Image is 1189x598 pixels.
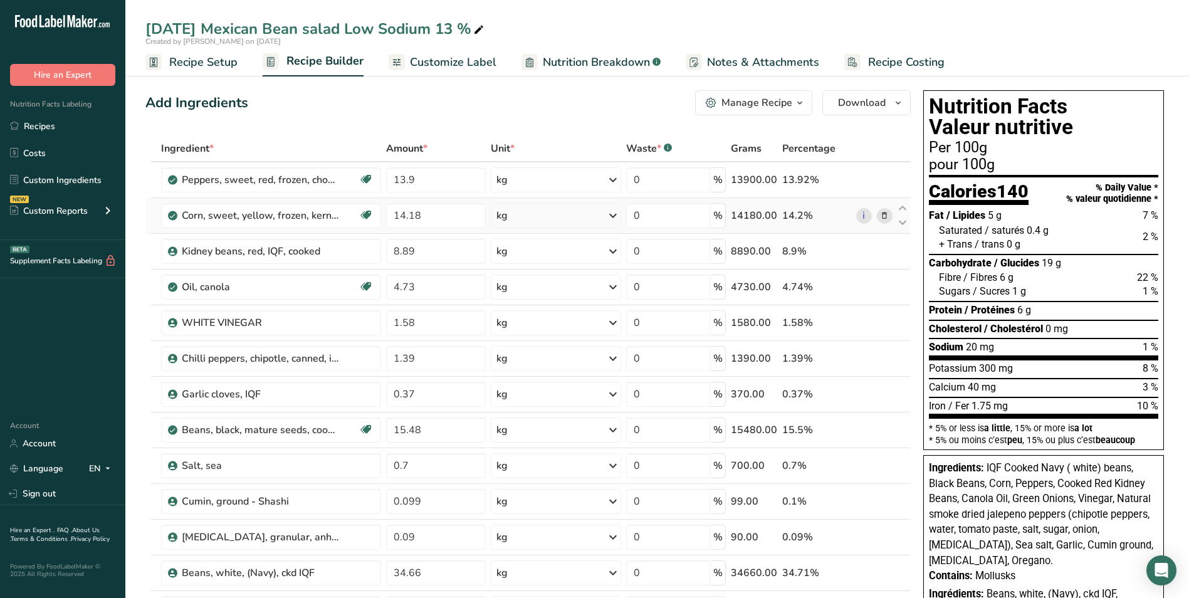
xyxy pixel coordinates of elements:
[182,565,338,580] div: Beans, white, (Navy), ckd IQF
[731,458,777,473] div: 700.00
[968,381,996,393] span: 40 mg
[929,436,1158,444] div: * 5% ou moins c’est , 15% ou plus c’est
[1146,555,1176,585] div: Open Intercom Messenger
[1137,400,1158,412] span: 10 %
[929,381,965,393] span: Calcium
[1143,381,1158,393] span: 3 %
[994,257,1039,269] span: / Glucides
[1143,231,1158,243] span: 2 %
[1017,304,1031,316] span: 6 g
[782,422,851,438] div: 15.5%
[1045,323,1068,335] span: 0 mg
[966,341,994,353] span: 20 mg
[782,315,851,330] div: 1.58%
[496,530,508,545] div: kg
[731,494,777,509] div: 99.00
[182,387,338,402] div: Garlic cloves, IQF
[731,351,777,366] div: 1390.00
[496,565,508,580] div: kg
[731,280,777,295] div: 4730.00
[10,563,115,578] div: Powered By FoodLabelMaker © 2025 All Rights Reserved
[145,18,486,40] div: [DATE] Mexican Bean salad Low Sodium 13 %
[145,36,281,46] span: Created by [PERSON_NAME] on [DATE]
[1027,224,1049,236] span: 0.4 g
[997,181,1029,202] span: 140
[782,280,851,295] div: 4.74%
[822,90,911,115] button: Download
[929,570,973,582] span: Contains:
[975,570,1015,582] span: Mollusks
[496,244,508,259] div: kg
[10,196,29,203] div: NEW
[182,494,338,509] div: Cumin, ground - Shashi
[929,362,977,374] span: Potassium
[1042,257,1061,269] span: 19 g
[1066,182,1158,204] div: % Daily Value * % valeur quotidienne *
[946,209,985,221] span: / Lipides
[939,238,972,250] span: + Trans
[496,387,508,402] div: kg
[782,458,851,473] div: 0.7%
[695,90,812,115] button: Manage Recipe
[10,526,100,543] a: About Us .
[731,244,777,259] div: 8890.00
[686,48,819,76] a: Notes & Attachments
[838,95,886,110] span: Download
[386,141,427,156] span: Amount
[929,209,944,221] span: Fat
[939,285,970,297] span: Sugars
[496,422,508,438] div: kg
[1074,423,1092,433] span: a lot
[521,48,661,76] a: Nutrition Breakdown
[963,271,997,283] span: / Fibres
[491,141,515,156] span: Unit
[57,526,72,535] a: FAQ .
[263,47,364,77] a: Recipe Builder
[1143,209,1158,221] span: 7 %
[182,530,338,545] div: [MEDICAL_DATA], granular, anhydrous
[731,172,777,187] div: 13900.00
[1012,285,1026,297] span: 1 g
[543,54,650,71] span: Nutrition Breakdown
[182,351,338,366] div: Chilli peppers, chipotle, canned, in adobo sauce
[496,280,508,295] div: kg
[707,54,819,71] span: Notes & Attachments
[731,565,777,580] div: 34660.00
[496,494,508,509] div: kg
[496,172,508,187] div: kg
[939,271,961,283] span: Fibre
[10,204,88,218] div: Custom Reports
[721,95,792,110] div: Manage Recipe
[10,64,115,86] button: Hire an Expert
[782,565,851,580] div: 34.71%
[10,458,63,480] a: Language
[10,526,55,535] a: Hire an Expert .
[496,351,508,366] div: kg
[929,400,946,412] span: Iron
[973,285,1010,297] span: / Sucres
[782,387,851,402] div: 0.37%
[782,172,851,187] div: 13.92%
[731,530,777,545] div: 90.00
[929,419,1158,444] section: * 5% or less is , 15% or more is
[389,48,496,76] a: Customize Label
[972,400,1008,412] span: 1.75 mg
[626,141,672,156] div: Waste
[948,400,969,412] span: / Fer
[929,140,1158,155] div: Per 100g
[939,224,982,236] span: Saturated
[10,246,29,253] div: BETA
[929,323,982,335] span: Cholesterol
[856,208,872,224] a: i
[731,141,762,156] span: Grams
[731,315,777,330] div: 1580.00
[782,244,851,259] div: 8.9%
[410,54,496,71] span: Customize Label
[782,494,851,509] div: 0.1%
[1007,435,1022,445] span: peu
[782,351,851,366] div: 1.39%
[182,208,338,223] div: Corn, sweet, yellow, frozen, kernels cut off cob, unprepared (Includes foods for USDA's Food Dist...
[782,208,851,223] div: 14.2%
[1143,341,1158,353] span: 1 %
[975,238,1004,250] span: / trans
